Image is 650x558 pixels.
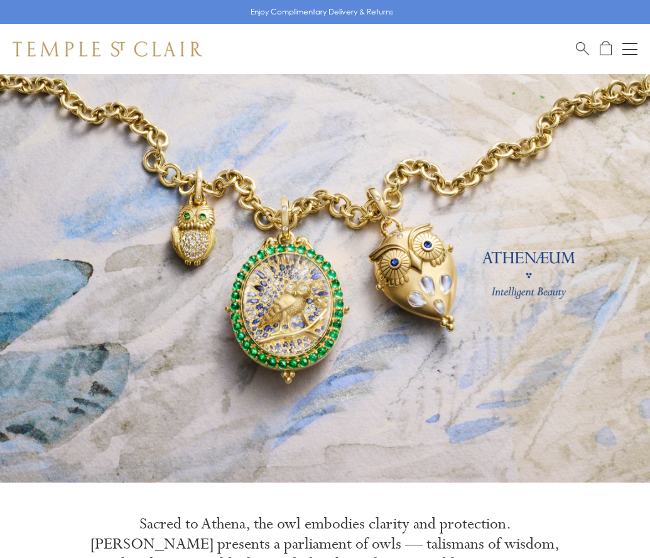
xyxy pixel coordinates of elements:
button: Open navigation [622,41,637,57]
p: Enjoy Complimentary Delivery & Returns [251,6,393,18]
img: Temple St. Clair [13,41,202,57]
a: Search [576,41,589,57]
a: Open Shopping Bag [600,41,612,57]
